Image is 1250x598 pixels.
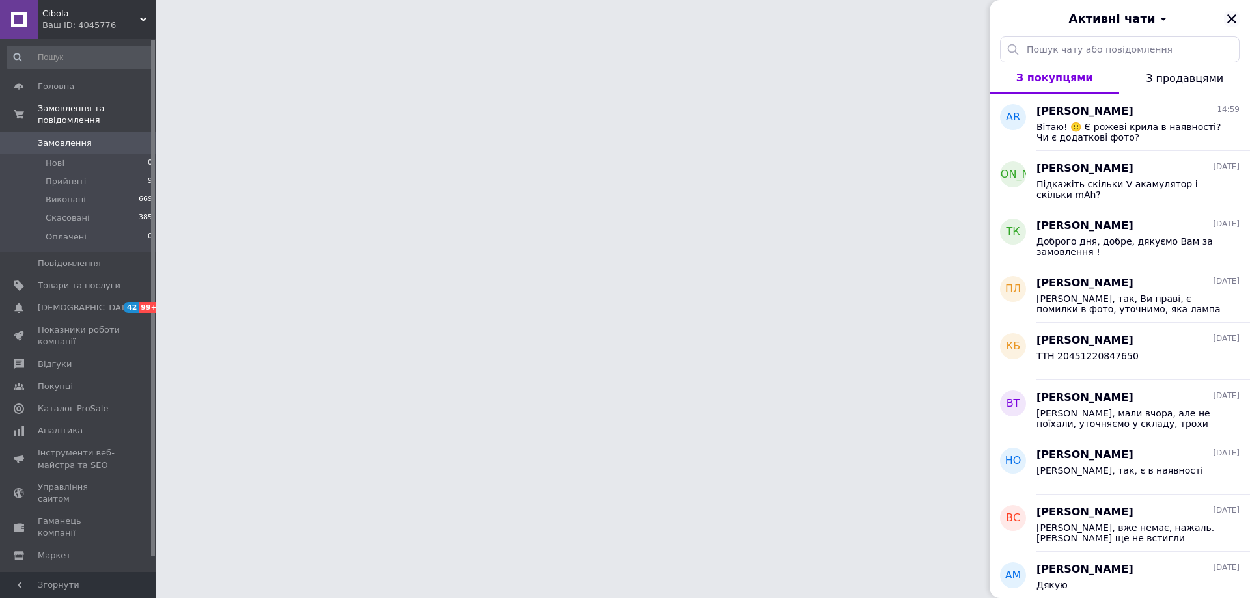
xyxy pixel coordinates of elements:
[1213,448,1240,459] span: [DATE]
[38,359,72,370] span: Відгуки
[139,302,160,313] span: 99+
[1036,408,1221,429] span: [PERSON_NAME], мали вчора, але не поїхали, уточняємо у складу, трохи часу, відпишемось. Вибачаємо...
[1007,396,1020,411] span: ВТ
[7,46,154,69] input: Пошук
[46,194,86,206] span: Виконані
[1005,454,1021,469] span: НО
[1146,72,1223,85] span: З продавцями
[42,20,156,31] div: Ваш ID: 4045776
[990,495,1250,552] button: ВС[PERSON_NAME][DATE][PERSON_NAME], вже немає, нажаль. [PERSON_NAME] ще не встигли оновитись
[38,515,120,539] span: Гаманець компанії
[1224,11,1240,27] button: Закрити
[1005,282,1021,297] span: ПЛ
[1006,110,1020,125] span: AR
[38,550,71,562] span: Маркет
[1036,293,1221,314] span: [PERSON_NAME], так, Ви праві, є помилки в фото, уточнимо, яка лампа насправді - відпишемось.
[1036,122,1221,143] span: Вітаю! 🙂 Є рожеві крила в наявності? Чи є додаткові фото?
[1026,10,1214,27] button: Активні чати
[38,482,120,505] span: Управління сайтом
[1036,219,1133,234] span: [PERSON_NAME]
[1036,562,1133,577] span: [PERSON_NAME]
[1036,276,1133,291] span: [PERSON_NAME]
[990,265,1250,323] button: ПЛ[PERSON_NAME][DATE][PERSON_NAME], так, Ви праві, є помилки в фото, уточнимо, яка лампа насправд...
[1036,236,1221,257] span: Доброго дня, добре, дякуємо Вам за замовлення !
[38,425,83,437] span: Аналітика
[38,280,120,292] span: Товари та послуги
[1068,10,1155,27] span: Активні чати
[1213,276,1240,287] span: [DATE]
[38,137,92,149] span: Замовлення
[139,194,152,206] span: 669
[1213,161,1240,172] span: [DATE]
[1217,104,1240,115] span: 14:59
[1213,562,1240,573] span: [DATE]
[1213,505,1240,516] span: [DATE]
[1036,448,1133,463] span: [PERSON_NAME]
[1036,333,1133,348] span: [PERSON_NAME]
[990,151,1250,208] button: [PERSON_NAME][PERSON_NAME][DATE]Підкажіть скільки V акамулятор і скільки mAh?
[990,62,1119,94] button: З покупцями
[1213,333,1240,344] span: [DATE]
[38,103,156,126] span: Замовлення та повідомлення
[1036,179,1221,200] span: Підкажіть скільки V акамулятор і скільки mAh?
[46,231,87,243] span: Оплачені
[990,380,1250,437] button: ВТ[PERSON_NAME][DATE][PERSON_NAME], мали вчора, але не поїхали, уточняємо у складу, трохи часу, в...
[1213,219,1240,230] span: [DATE]
[42,8,140,20] span: Cibola
[46,157,64,169] span: Нові
[148,231,152,243] span: 0
[1036,523,1221,543] span: [PERSON_NAME], вже немає, нажаль. [PERSON_NAME] ще не встигли оновитись
[990,208,1250,265] button: ТК[PERSON_NAME][DATE]Доброго дня, добре, дякуємо Вам за замовлення !
[1036,390,1133,405] span: [PERSON_NAME]
[38,447,120,470] span: Інструменти веб-майстра та SEO
[1006,224,1020,239] span: ТК
[38,381,73,392] span: Покупці
[124,302,139,313] span: 42
[1036,580,1068,590] span: Дякую
[990,437,1250,495] button: НО[PERSON_NAME][DATE][PERSON_NAME], так, є в наявності
[1036,465,1203,476] span: [PERSON_NAME], так, є в наявності
[139,212,152,224] span: 385
[38,81,74,92] span: Головна
[148,157,152,169] span: 0
[1036,161,1133,176] span: [PERSON_NAME]
[990,323,1250,380] button: КБ[PERSON_NAME][DATE]ТТН 20451220847650
[1006,511,1020,526] span: ВС
[1213,390,1240,401] span: [DATE]
[1005,568,1021,583] span: АМ
[1000,36,1240,62] input: Пошук чату або повідомлення
[38,403,108,415] span: Каталог ProSale
[1036,505,1133,520] span: [PERSON_NAME]
[46,212,90,224] span: Скасовані
[1036,104,1133,119] span: [PERSON_NAME]
[148,176,152,187] span: 9
[970,167,1057,182] span: [PERSON_NAME]
[38,324,120,347] span: Показники роботи компанії
[990,94,1250,151] button: AR[PERSON_NAME]14:59Вітаю! 🙂 Є рожеві крила в наявності? Чи є додаткові фото?
[1016,72,1093,84] span: З покупцями
[46,176,86,187] span: Прийняті
[1006,339,1020,354] span: КБ
[38,258,101,269] span: Повідомлення
[38,302,134,314] span: [DEMOGRAPHIC_DATA]
[1119,62,1250,94] button: З продавцями
[1036,351,1139,361] span: ТТН 20451220847650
